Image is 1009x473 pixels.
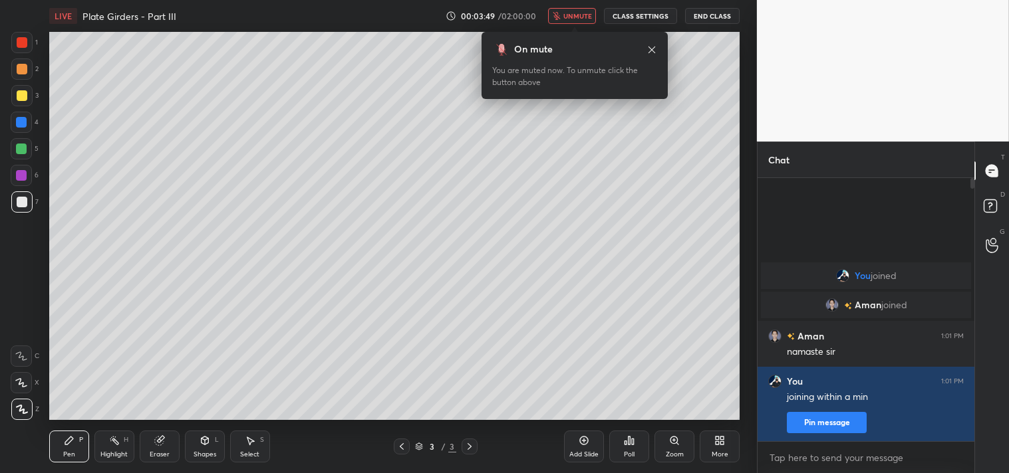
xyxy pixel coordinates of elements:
h6: You [787,375,803,387]
div: 5 [11,138,39,159]
div: 1:01 PM [941,377,964,385]
h4: Plate Girders - Part III [82,10,176,23]
div: 3 [448,440,456,452]
div: Eraser [150,451,170,458]
span: joined [881,300,907,310]
h6: Aman [795,329,824,343]
div: Select [240,451,259,458]
div: L [215,436,219,443]
div: LIVE [49,8,77,24]
div: namaste sir [787,345,964,359]
div: 6 [11,165,39,186]
div: Add Slide [569,451,599,458]
div: Zoom [666,451,684,458]
p: G [1000,227,1005,236]
p: T [1001,152,1005,162]
div: Pen [63,451,75,458]
div: Highlight [100,451,128,458]
img: no-rating-badge.077c3623.svg [787,333,795,340]
div: P [79,436,83,443]
div: Z [11,399,39,420]
div: / [442,442,446,450]
p: D [1000,189,1005,199]
img: no-rating-badge.077c3623.svg [843,302,851,310]
div: 7 [11,191,39,213]
div: grid [758,260,974,441]
div: H [124,436,128,443]
div: Poll [624,451,635,458]
div: C [11,345,39,367]
div: 3 [11,85,39,106]
span: Aman [854,300,881,310]
button: unmute [548,8,596,24]
div: 2 [11,58,39,80]
div: More [712,451,728,458]
div: 1:01 PM [941,332,964,340]
button: CLASS SETTINGS [604,8,677,24]
div: 4 [11,112,39,133]
img: 23ed6be6ecc540efb81ffd16f1915107.jpg [768,330,782,343]
span: You [854,270,870,281]
div: X [11,372,39,393]
div: You are muted now. To unmute click the button above [492,64,657,88]
p: Chat [758,142,800,177]
div: joining within a min [787,391,964,404]
span: joined [870,270,896,281]
div: Shapes [194,451,216,458]
div: S [260,436,264,443]
span: unmute [563,11,592,21]
img: bb0fa125db344831bf5d12566d8c4e6c.jpg [768,375,782,388]
div: 3 [426,442,439,450]
div: On mute [514,43,553,56]
img: 23ed6be6ecc540efb81ffd16f1915107.jpg [825,298,838,312]
div: 1 [11,32,38,53]
button: Pin message [787,412,867,433]
img: bb0fa125db344831bf5d12566d8c4e6c.jpg [835,269,849,282]
button: End Class [685,8,740,24]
